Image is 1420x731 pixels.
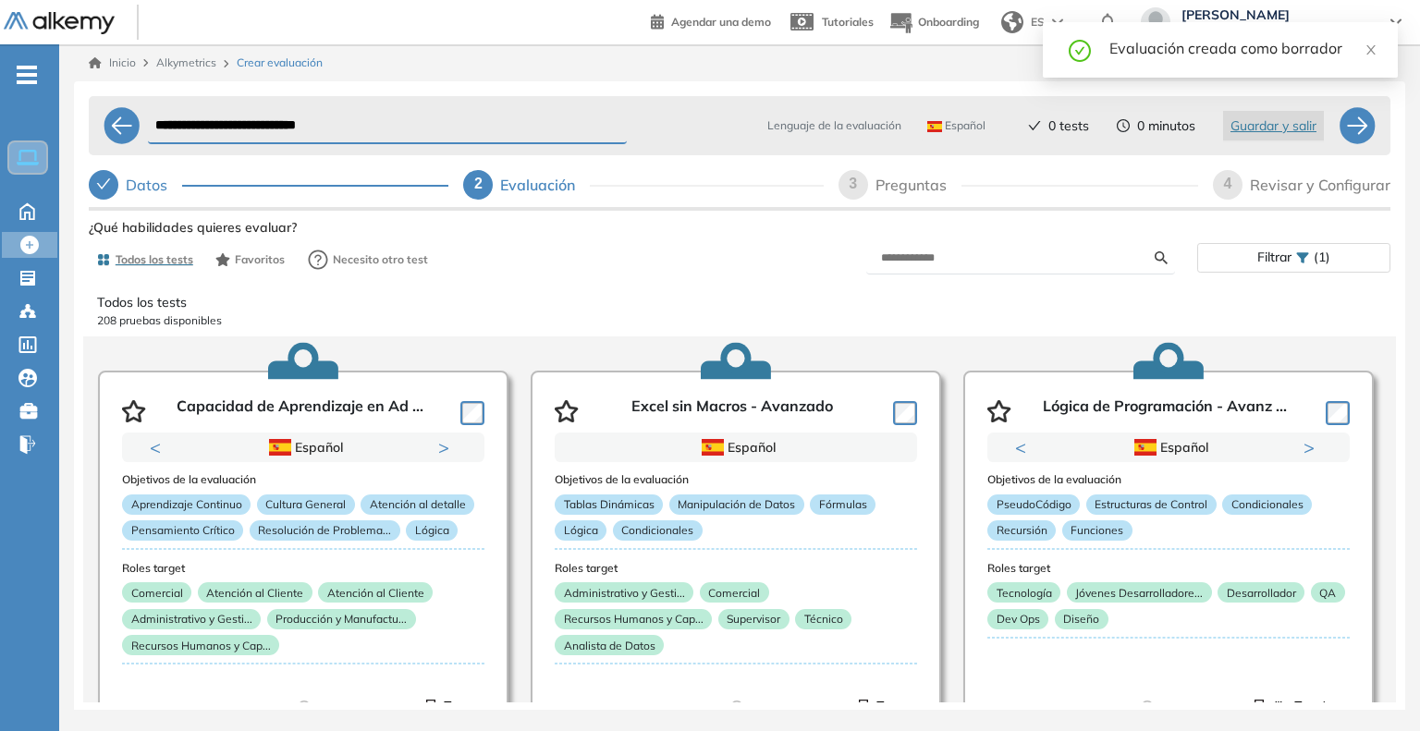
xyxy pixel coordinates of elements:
[651,9,771,31] a: Agendar una demo
[1048,116,1089,136] span: 0 tests
[4,12,115,35] img: Logo
[89,244,201,275] button: Todos los tests
[1001,11,1023,33] img: world
[810,494,875,515] p: Fórmulas
[1161,698,1196,716] span: 30 min
[1053,437,1285,457] div: Español
[987,562,1350,575] h3: Roles target
[853,700,868,714] img: Format test logo
[318,582,433,603] p: Atención al Cliente
[1022,698,1088,716] span: 15 Preguntas
[126,170,182,200] div: Datos
[1249,700,1264,714] img: Format test logo
[122,494,251,515] p: Aprendizaje Continuo
[822,15,874,29] span: Tutoriales
[438,438,457,457] button: Next
[555,582,693,603] p: Administrativo y Gesti...
[767,117,901,134] span: Lenguaje de la evaluación
[669,494,804,515] p: Manipulación de Datos
[888,3,979,43] button: Onboarding
[122,635,279,655] p: Recursos Humanos y Cap...
[1146,462,1169,465] button: 1
[97,293,1382,312] p: Todos los tests
[122,562,484,575] h3: Roles target
[198,582,312,603] p: Atención al Cliente
[849,176,857,191] span: 3
[96,177,111,191] span: check
[555,473,917,486] h3: Objetivos de la evaluación
[89,55,136,71] a: Inicio
[500,170,590,200] div: Evaluación
[300,241,436,278] button: Necesito otro test
[1316,700,1330,714] img: Format test logo
[1062,520,1132,541] p: Funciones
[751,698,786,716] span: 22 min
[1043,397,1287,425] p: Lógica de Programación - Avanz ...
[177,397,423,425] p: Capacidad de Aprendizaje en Ad ...
[122,609,261,629] p: Administrativo y Gesti...
[700,582,769,603] p: Comercial
[97,312,1382,329] p: 208 pruebas disponibles
[1067,582,1212,603] p: Jóvenes Desarrolladore...
[250,520,400,541] p: Resolución de Problema...
[122,582,191,603] p: Comercial
[165,698,230,716] span: 50 Preguntas
[671,15,771,29] span: Agendar una demo
[1176,462,1191,465] button: 2
[1304,438,1322,457] button: Next
[1086,494,1217,515] p: Estructuras de Control
[208,244,292,275] button: Favoritos
[406,520,458,541] p: Lógica
[318,698,353,716] span: 12 min
[1069,37,1091,62] span: check-circle
[1311,582,1345,603] p: QA
[555,520,606,541] p: Lógica
[555,494,663,515] p: Tablas Dinámicas
[267,609,416,629] p: Producción y Manufactu...
[702,439,724,456] img: ESP
[1137,116,1195,136] span: 0 minutos
[1293,700,1308,714] img: Format test logo
[17,73,37,77] i: -
[555,635,664,655] p: Analista de Datos
[257,494,355,515] p: Cultura General
[875,170,961,200] div: Preguntas
[987,582,1060,603] p: Tecnología
[620,437,852,457] div: Español
[1314,244,1330,271] span: (1)
[1271,700,1286,714] img: Format test logo
[987,473,1350,486] h3: Objetivos de la evaluación
[1250,170,1390,200] div: Revisar y Configurar
[269,439,291,456] img: ESP
[1365,43,1377,56] span: close
[613,520,703,541] p: Condicionales
[555,562,917,575] h3: Roles target
[156,55,216,69] span: Alkymetrics
[1031,14,1045,30] span: ES
[875,700,890,714] img: Format test logo
[839,170,1198,200] div: 3Preguntas
[235,251,285,268] span: Favoritos
[1230,116,1316,136] span: Guardar y salir
[927,118,985,133] span: Español
[89,218,297,238] span: ¿Qué habilidades quieres evaluar?
[987,520,1056,541] p: Recursión
[1052,18,1063,26] img: arrow
[333,251,428,268] span: Necesito otro test
[987,494,1080,515] p: PseudoCódigo
[116,251,193,268] span: Todos los tests
[89,170,448,200] div: Datos
[421,700,435,714] img: Format test logo
[1134,439,1157,456] img: ESP
[188,437,420,457] div: Español
[474,176,483,191] span: 2
[311,462,325,465] button: 2
[718,609,790,629] p: Supervisor
[631,397,833,425] p: Excel sin Macros - Avanzado
[987,609,1048,629] p: Dev Ops
[927,121,942,132] img: ESP
[1117,119,1130,132] span: clock-circle
[463,170,823,200] div: 2Evaluación
[122,520,243,541] p: Pensamiento Crítico
[918,15,979,29] span: Onboarding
